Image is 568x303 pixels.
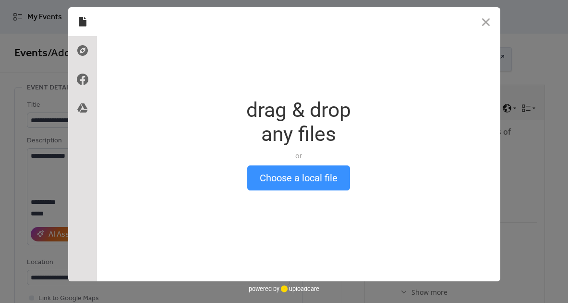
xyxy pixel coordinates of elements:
[68,7,97,36] div: Local Files
[68,36,97,65] div: Direct Link
[471,7,500,36] button: Close
[279,285,319,292] a: uploadcare
[246,151,351,161] div: or
[68,94,97,123] div: Google Drive
[247,165,350,190] button: Choose a local file
[68,65,97,94] div: Facebook
[249,281,319,296] div: powered by
[246,98,351,146] div: drag & drop any files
